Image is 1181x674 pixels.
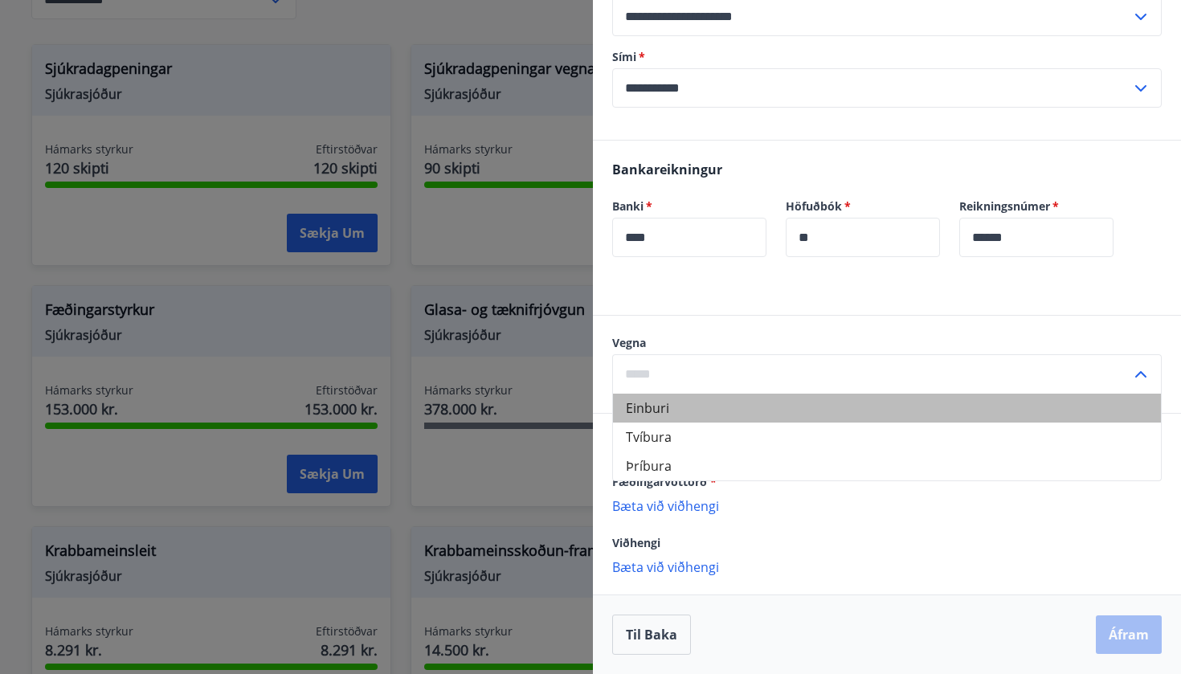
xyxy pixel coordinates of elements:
label: Vegna [612,335,1162,351]
li: Tvíbura [613,423,1161,451]
label: Höfuðbók [786,198,940,214]
label: Reikningsnúmer [959,198,1114,214]
button: Til baka [612,615,691,655]
li: Einburi [613,394,1161,423]
p: Bæta við viðhengi [612,497,1162,513]
li: Þríbura [613,451,1161,480]
p: Bæta við viðhengi [612,558,1162,574]
span: Fæðingarvottorð [612,474,717,489]
span: Bankareikningur [612,161,722,178]
label: Banki [612,198,766,214]
label: Sími [612,49,1162,65]
span: Viðhengi [612,535,660,550]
